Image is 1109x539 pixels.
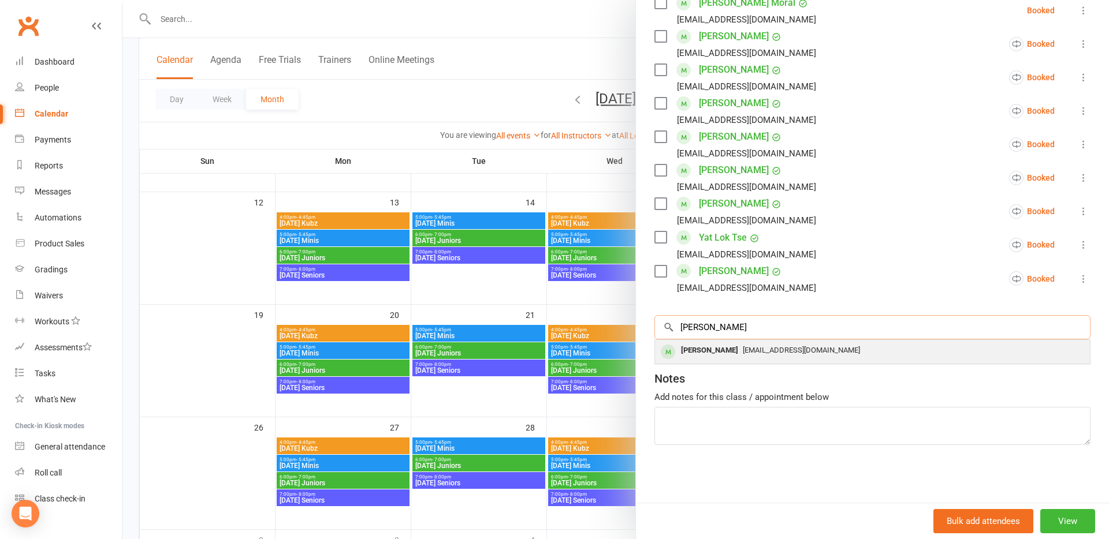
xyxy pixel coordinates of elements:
[35,494,85,503] div: Class check-in
[15,153,122,179] a: Reports
[15,205,122,231] a: Automations
[35,468,62,477] div: Roll call
[1009,238,1055,252] div: Booked
[35,161,63,170] div: Reports
[15,434,122,460] a: General attendance kiosk mode
[677,113,816,128] div: [EMAIL_ADDRESS][DOMAIN_NAME]
[1009,204,1055,219] div: Booked
[654,390,1091,404] div: Add notes for this class / appointment below
[15,335,122,361] a: Assessments
[699,229,747,247] a: Yat Lok Tse
[35,343,92,352] div: Assessments
[699,27,769,46] a: [PERSON_NAME]
[1009,171,1055,185] div: Booked
[677,280,816,295] div: [EMAIL_ADDRESS][DOMAIN_NAME]
[1009,104,1055,118] div: Booked
[677,247,816,262] div: [EMAIL_ADDRESS][DOMAIN_NAME]
[15,309,122,335] a: Workouts
[14,12,43,40] a: Clubworx
[35,83,59,92] div: People
[35,317,69,326] div: Workouts
[35,442,105,451] div: General attendance
[677,213,816,228] div: [EMAIL_ADDRESS][DOMAIN_NAME]
[35,239,84,248] div: Product Sales
[1009,70,1055,85] div: Booked
[1027,6,1055,14] div: Booked
[699,128,769,146] a: [PERSON_NAME]
[35,213,81,222] div: Automations
[35,395,76,404] div: What's New
[35,291,63,300] div: Waivers
[35,109,68,118] div: Calendar
[677,79,816,94] div: [EMAIL_ADDRESS][DOMAIN_NAME]
[699,262,769,280] a: [PERSON_NAME]
[699,194,769,213] a: [PERSON_NAME]
[15,283,122,309] a: Waivers
[15,179,122,205] a: Messages
[35,369,55,378] div: Tasks
[15,387,122,413] a: What's New
[654,370,685,387] div: Notes
[15,257,122,283] a: Gradings
[699,61,769,79] a: [PERSON_NAME]
[654,315,1091,339] input: Search to add attendees
[15,460,122,486] a: Roll call
[1040,509,1095,533] button: View
[15,486,122,512] a: Class kiosk mode
[933,509,1033,533] button: Bulk add attendees
[677,146,816,161] div: [EMAIL_ADDRESS][DOMAIN_NAME]
[699,161,769,179] a: [PERSON_NAME]
[676,342,743,359] div: [PERSON_NAME]
[15,361,122,387] a: Tasks
[35,135,71,144] div: Payments
[35,187,71,196] div: Messages
[35,265,68,274] div: Gradings
[743,346,860,354] span: [EMAIL_ADDRESS][DOMAIN_NAME]
[1009,271,1055,286] div: Booked
[699,94,769,113] a: [PERSON_NAME]
[35,57,75,66] div: Dashboard
[15,231,122,257] a: Product Sales
[661,345,675,359] div: member
[15,101,122,127] a: Calendar
[1009,137,1055,152] div: Booked
[677,179,816,194] div: [EMAIL_ADDRESS][DOMAIN_NAME]
[677,46,816,61] div: [EMAIL_ADDRESS][DOMAIN_NAME]
[677,12,816,27] div: [EMAIL_ADDRESS][DOMAIN_NAME]
[15,49,122,75] a: Dashboard
[15,127,122,153] a: Payments
[15,75,122,101] a: People
[1009,37,1055,51] div: Booked
[12,500,39,527] div: Open Intercom Messenger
